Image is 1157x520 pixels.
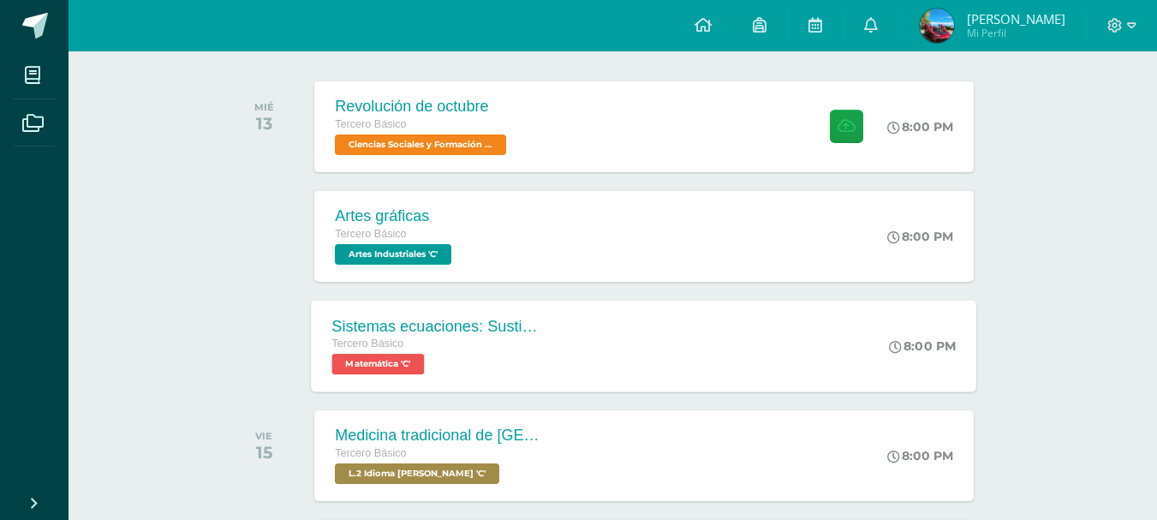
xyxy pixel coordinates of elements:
[255,442,272,463] div: 15
[967,26,1065,40] span: Mi Perfil
[332,338,404,350] span: Tercero Básico
[335,98,510,116] div: Revolución de octubre
[335,427,540,445] div: Medicina tradicional de [GEOGRAPHIC_DATA]
[335,463,499,484] span: L.2 Idioma Maya Kaqchikel 'C'
[920,9,954,43] img: 3ae423d0fb70ec91c29e3d11e31260d8.png
[254,113,274,134] div: 13
[255,430,272,442] div: VIE
[335,447,406,459] span: Tercero Básico
[254,101,274,113] div: MIÉ
[335,228,406,240] span: Tercero Básico
[332,317,540,335] div: Sistemas ecuaciones: Sustitución e igualación
[887,229,953,244] div: 8:00 PM
[887,448,953,463] div: 8:00 PM
[335,244,451,265] span: Artes Industriales 'C'
[335,134,506,155] span: Ciencias Sociales y Formación Ciudadana 'C'
[967,10,1065,27] span: [PERSON_NAME]
[332,354,425,374] span: Matemática 'C'
[335,118,406,130] span: Tercero Básico
[335,207,456,225] div: Artes gráficas
[887,119,953,134] div: 8:00 PM
[890,338,957,354] div: 8:00 PM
